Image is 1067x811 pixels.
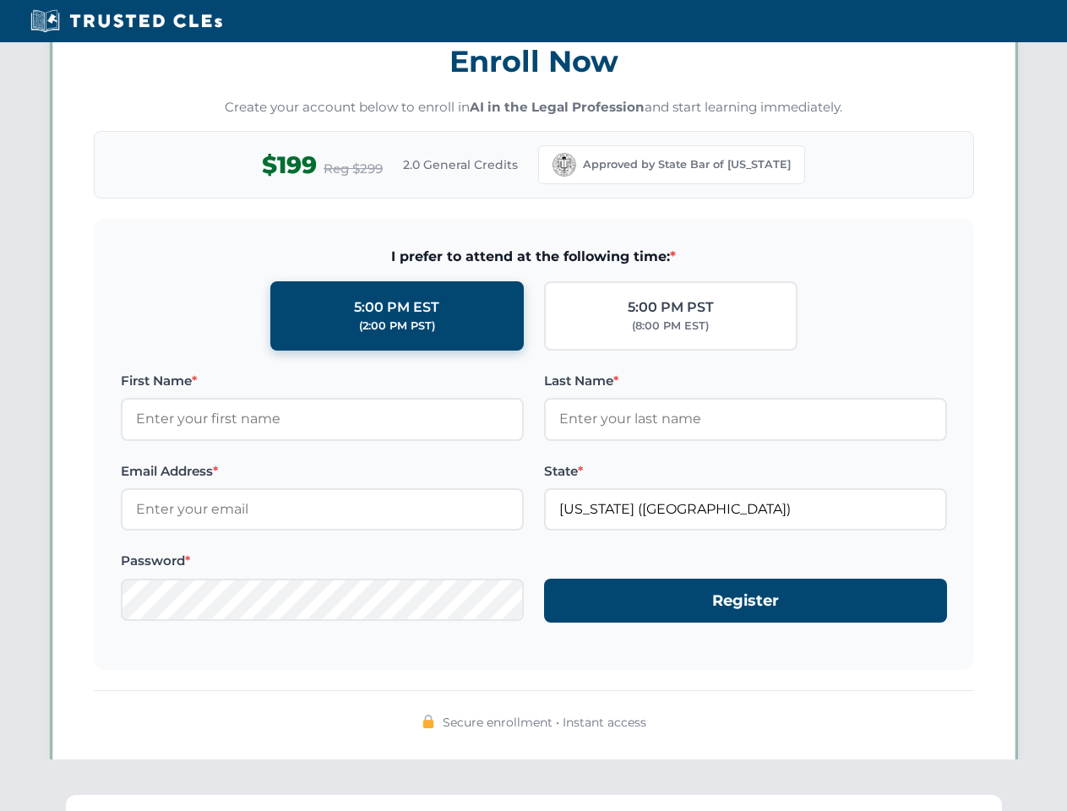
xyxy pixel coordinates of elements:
[25,8,227,34] img: Trusted CLEs
[544,488,947,531] input: California (CA)
[324,159,383,179] span: Reg $299
[121,371,524,391] label: First Name
[121,551,524,571] label: Password
[422,715,435,728] img: 🔒
[94,35,974,88] h3: Enroll Now
[632,318,709,335] div: (8:00 PM EST)
[583,156,791,173] span: Approved by State Bar of [US_STATE]
[443,713,646,732] span: Secure enrollment • Instant access
[544,371,947,391] label: Last Name
[470,99,645,115] strong: AI in the Legal Profession
[121,461,524,482] label: Email Address
[359,318,435,335] div: (2:00 PM PST)
[403,155,518,174] span: 2.0 General Credits
[544,461,947,482] label: State
[262,146,317,184] span: $199
[553,153,576,177] img: California Bar
[121,246,947,268] span: I prefer to attend at the following time:
[628,297,714,318] div: 5:00 PM PST
[544,398,947,440] input: Enter your last name
[121,488,524,531] input: Enter your email
[354,297,439,318] div: 5:00 PM EST
[121,398,524,440] input: Enter your first name
[94,98,974,117] p: Create your account below to enroll in and start learning immediately.
[544,579,947,623] button: Register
